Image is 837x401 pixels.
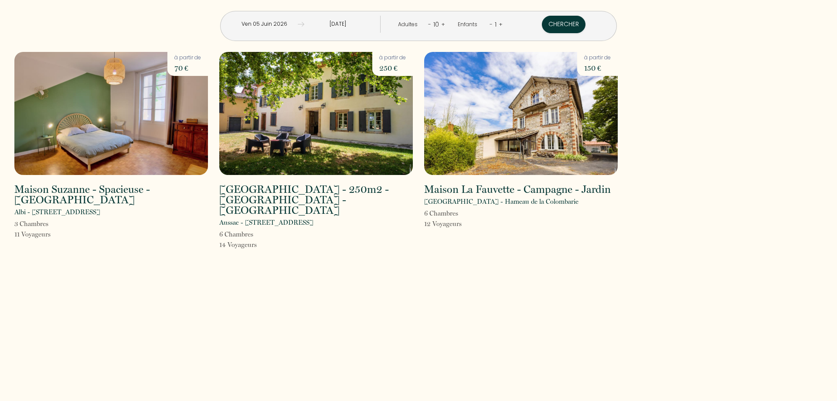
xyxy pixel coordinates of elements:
img: rental-image [219,52,413,175]
input: Départ [304,16,371,33]
span: s [456,209,458,217]
h2: Maison La Fauvette - Campagne - Jardin [424,184,611,195]
a: - [428,20,431,28]
p: à partir de [379,54,406,62]
img: guests [298,21,304,27]
p: 14 Voyageur [219,240,257,250]
div: 10 [431,17,441,31]
span: s [459,220,462,228]
p: 150 € [584,62,611,74]
h2: Maison Suzanne - Spacieuse - [GEOGRAPHIC_DATA] [14,184,208,205]
a: + [441,20,445,28]
span: s [254,241,257,249]
a: - [490,20,493,28]
p: 11 Voyageur [14,229,51,240]
p: 6 Chambre [424,208,462,219]
span: s [46,220,48,228]
div: 1 [493,17,499,31]
div: Enfants [458,21,480,29]
p: Aussac - [STREET_ADDRESS] [219,217,313,228]
p: 3 Chambre [14,219,51,229]
p: à partir de [584,54,611,62]
p: à partir de [174,54,201,62]
button: Chercher [542,16,585,33]
span: s [251,230,253,238]
input: Arrivée [231,16,298,33]
img: rental-image [424,52,618,175]
p: 70 € [174,62,201,74]
h2: [GEOGRAPHIC_DATA] - 250m2 - [GEOGRAPHIC_DATA] - [GEOGRAPHIC_DATA] [219,184,413,216]
p: [GEOGRAPHIC_DATA] - Hameau de la Colombarie [424,196,578,207]
span: s [48,230,51,238]
div: Adultes [398,21,421,29]
img: rental-image [14,52,208,175]
a: + [499,20,503,28]
p: 12 Voyageur [424,219,462,229]
p: 250 € [379,62,406,74]
p: 6 Chambre [219,229,257,240]
p: Albi - [STREET_ADDRESS] [14,207,100,217]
